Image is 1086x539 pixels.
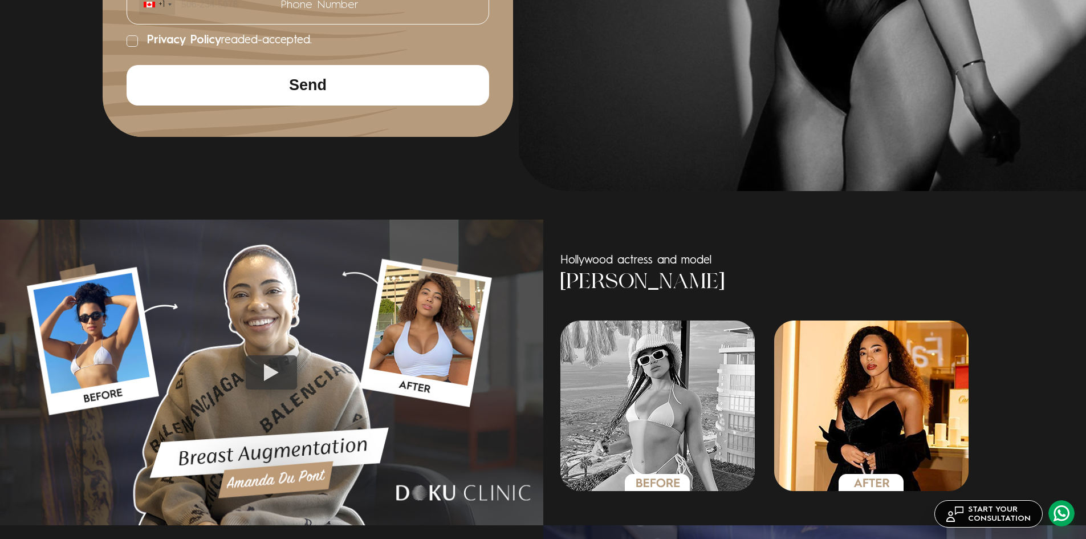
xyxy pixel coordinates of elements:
[774,321,969,491] img: amanda_2.png
[147,35,221,46] span: Privacy Policy
[560,268,971,298] h3: [PERSON_NAME]
[560,321,755,491] img: amanda_1_b.png
[934,500,1043,528] a: START YOURCONSULTATION
[127,65,489,106] button: Send
[560,255,711,266] span: Hollywood actress and model
[147,34,312,48] span: readed-accepted.
[774,321,971,491] div: 3 / 6
[560,321,757,491] div: 2 / 6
